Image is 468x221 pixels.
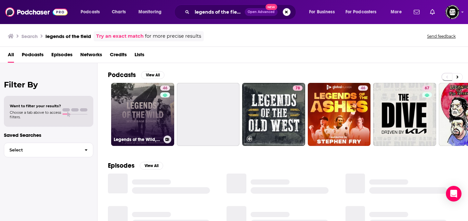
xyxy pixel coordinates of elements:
[145,32,201,40] span: for more precise results
[422,85,432,91] a: 67
[51,49,72,63] a: Episodes
[391,7,402,17] span: More
[10,110,61,119] span: Choose a tab above to access filters.
[309,7,335,17] span: For Business
[445,5,460,19] button: Show profile menu
[135,49,144,63] a: Lists
[163,85,167,92] span: 46
[4,80,93,89] h2: Filter By
[108,162,163,170] a: EpisodesView All
[192,7,245,17] input: Search podcasts, credits, & more...
[81,7,100,17] span: Podcasts
[108,162,135,170] h2: Episodes
[114,137,161,142] h3: Legends of the Wild, A Field And Stream Production | Hunting, Fishing and the Outdoors
[248,10,275,14] span: Open Advanced
[345,7,377,17] span: For Podcasters
[138,7,162,17] span: Monitoring
[4,132,93,138] p: Saved Searches
[308,83,371,146] a: 46
[425,33,458,39] button: Send feedback
[341,7,386,17] button: open menu
[96,32,144,40] a: Try an exact match
[141,71,164,79] button: View All
[445,5,460,19] span: Logged in as KarinaSabol
[295,85,300,92] span: 78
[21,33,38,39] h3: Search
[108,71,136,79] h2: Podcasts
[361,85,365,92] span: 46
[110,49,127,63] a: Credits
[4,143,93,157] button: Select
[386,7,410,17] button: open menu
[76,7,108,17] button: open menu
[5,6,68,18] img: Podchaser - Follow, Share and Rate Podcasts
[22,49,44,63] a: Podcasts
[242,83,305,146] a: 78
[140,162,163,170] button: View All
[245,8,278,16] button: Open AdvancedNew
[108,7,130,17] a: Charts
[134,7,170,17] button: open menu
[373,83,436,146] a: 67
[80,49,102,63] a: Networks
[45,33,91,39] h3: legends of the field
[305,7,343,17] button: open menu
[111,83,174,146] a: 46Legends of the Wild, A Field And Stream Production | Hunting, Fishing and the Outdoors
[8,49,14,63] a: All
[358,85,368,91] a: 46
[108,71,164,79] a: PodcastsView All
[266,4,277,10] span: New
[446,186,461,201] div: Open Intercom Messenger
[445,5,460,19] img: User Profile
[425,85,429,92] span: 67
[112,7,126,17] span: Charts
[427,6,437,18] a: Show notifications dropdown
[160,85,170,91] a: 46
[4,148,79,152] span: Select
[180,5,302,19] div: Search podcasts, credits, & more...
[293,85,303,91] a: 78
[411,6,422,18] a: Show notifications dropdown
[10,104,61,108] span: Want to filter your results?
